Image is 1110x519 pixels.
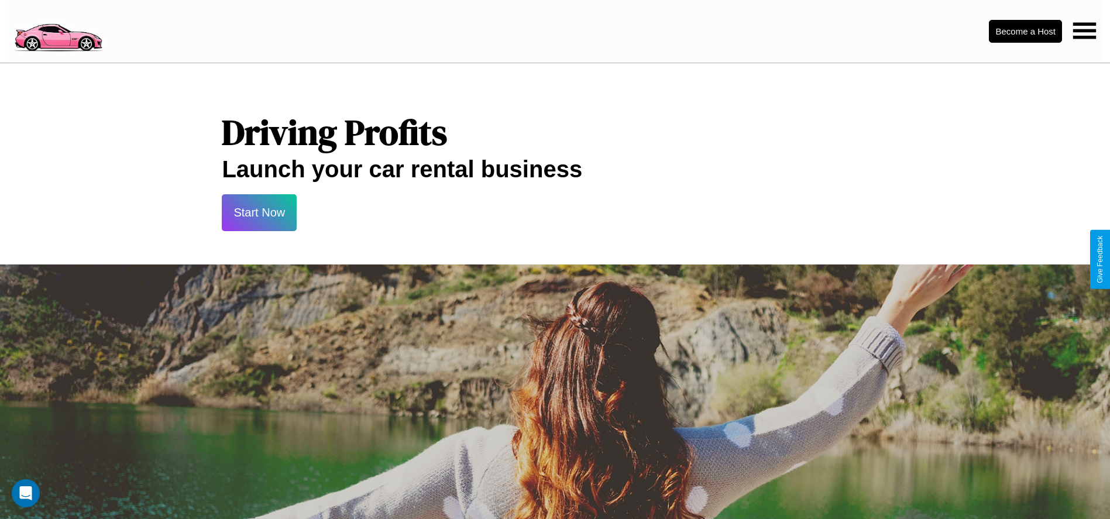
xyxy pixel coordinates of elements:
div: Give Feedback [1096,236,1104,283]
h1: Driving Profits [222,108,888,156]
div: Open Intercom Messenger [12,479,40,507]
button: Become a Host [989,20,1062,43]
h2: Launch your car rental business [222,156,888,183]
button: Start Now [222,194,297,231]
img: logo [9,6,107,54]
